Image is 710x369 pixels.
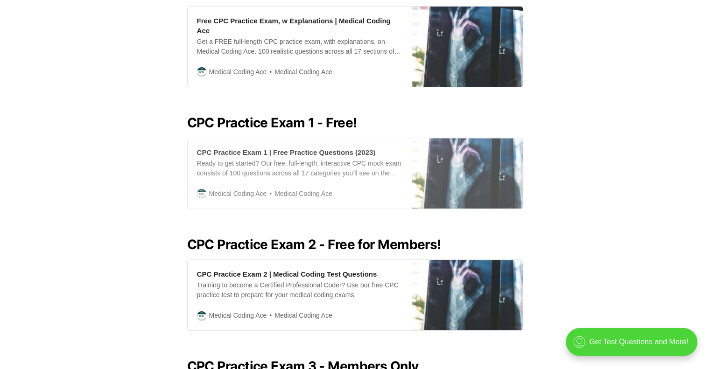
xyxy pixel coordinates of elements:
span: Medical Coding Ace [267,188,332,199]
div: CPC Practice Exam 2 | Medical Coding Test Questions [197,269,377,279]
h2: CPC Practice Exam 2 - Free for Members! [187,237,523,252]
a: Free CPC Practice Exam, w Explanations | Medical Coding AceGet a FREE full-length CPC practice ex... [187,6,523,87]
span: Medical Coding Ace [209,67,267,77]
div: CPC Practice Exam 1 | Free Practice Questions (2023) [197,147,376,157]
span: Medical Coding Ace [267,310,332,321]
h2: CPC Practice Exam 1 - Free! [187,115,523,130]
span: Medical Coding Ace [267,67,332,77]
a: CPC Practice Exam 2 | Medical Coding Test QuestionsTraining to become a Certified Professional Co... [187,259,523,331]
a: CPC Practice Exam 1 | Free Practice Questions (2023)Ready to get started? Our free, full-length, ... [187,138,523,209]
span: Medical Coding Ace [209,188,267,199]
div: Free CPC Practice Exam, w Explanations | Medical Coding Ace [197,16,403,35]
div: Training to become a Certified Professional Coder? Use our free CPC practice test to prepare for ... [197,280,403,300]
div: Get a FREE full-length CPC practice exam, with explanations, on Medical Coding Ace. 100 realistic... [197,37,403,56]
iframe: portal-trigger [558,323,710,369]
div: Ready to get started? Our free, full-length, interactive CPC mock exam consists of 100 questions ... [197,159,403,178]
span: Medical Coding Ace [209,310,267,320]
